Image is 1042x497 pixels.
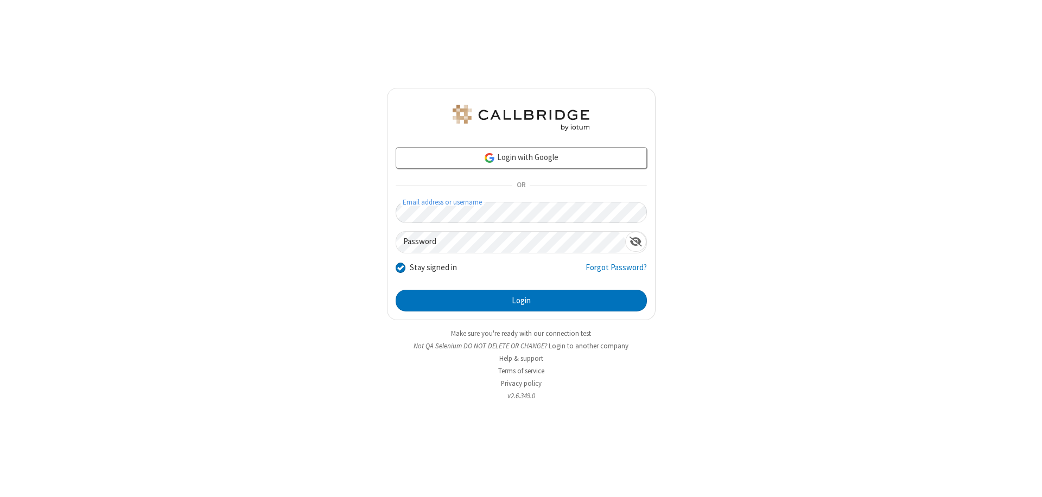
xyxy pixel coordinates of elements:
iframe: Chat [1015,469,1034,489]
a: Login with Google [396,147,647,169]
li: v2.6.349.0 [387,391,656,401]
span: OR [512,178,530,193]
a: Make sure you're ready with our connection test [451,329,591,338]
a: Forgot Password? [586,262,647,282]
button: Login [396,290,647,311]
li: Not QA Selenium DO NOT DELETE OR CHANGE? [387,341,656,351]
a: Terms of service [498,366,544,375]
a: Privacy policy [501,379,542,388]
input: Email address or username [396,202,647,223]
a: Help & support [499,354,543,363]
img: google-icon.png [484,152,495,164]
div: Show password [625,232,646,252]
button: Login to another company [549,341,628,351]
img: QA Selenium DO NOT DELETE OR CHANGE [450,105,592,131]
input: Password [396,232,625,253]
label: Stay signed in [410,262,457,274]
